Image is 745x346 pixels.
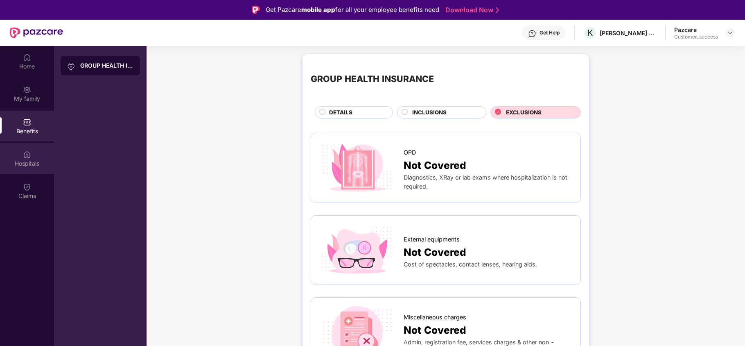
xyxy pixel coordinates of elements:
img: svg+xml;base64,PHN2ZyBpZD0iQmVuZWZpdHMiIHhtbG5zPSJodHRwOi8vd3d3LnczLm9yZy8yMDAwL3N2ZyIgd2lkdGg9Ij... [23,118,31,126]
img: icon [319,224,395,277]
div: Customer_success [674,34,718,40]
span: Diagnostics, XRay or lab exams where hospitalization is not required. [404,174,567,190]
img: Logo [252,6,260,14]
span: Miscellaneous charges [404,313,466,322]
span: INCLUSIONS [412,108,447,117]
div: GROUP HEALTH INSURANCE [311,72,434,86]
span: EXCLUSIONS [506,108,542,117]
img: svg+xml;base64,PHN2ZyBpZD0iSGVscC0zMngzMiIgeG1sbnM9Imh0dHA6Ly93d3cudzMub3JnLzIwMDAvc3ZnIiB3aWR0aD... [528,30,536,38]
span: K [587,28,593,38]
span: DETAILS [329,108,352,117]
div: [PERSON_NAME] TECHNOLOGIES PRIVATE LIMITED [600,29,657,37]
div: GROUP HEALTH INSURANCE [80,61,133,70]
img: svg+xml;base64,PHN2ZyB3aWR0aD0iMjAiIGhlaWdodD0iMjAiIHZpZXdCb3g9IjAgMCAyMCAyMCIgZmlsbD0ibm9uZSIgeG... [67,62,75,70]
strong: mobile app [301,6,335,14]
div: Get Pazcare for all your employee benefits need [266,5,439,15]
span: Not Covered [404,157,466,173]
img: Stroke [496,6,499,14]
span: External equipments [404,235,460,244]
span: OPD [404,148,416,157]
img: icon [319,141,395,194]
span: Cost of spectacles, contact lenses, hearing aids. [404,261,537,268]
a: Download Now [445,6,497,14]
img: svg+xml;base64,PHN2ZyB3aWR0aD0iMjAiIGhlaWdodD0iMjAiIHZpZXdCb3g9IjAgMCAyMCAyMCIgZmlsbD0ibm9uZSIgeG... [23,86,31,94]
span: Not Covered [404,244,466,260]
img: svg+xml;base64,PHN2ZyBpZD0iQ2xhaW0iIHhtbG5zPSJodHRwOi8vd3d3LnczLm9yZy8yMDAwL3N2ZyIgd2lkdGg9IjIwIi... [23,183,31,191]
img: svg+xml;base64,PHN2ZyBpZD0iRHJvcGRvd24tMzJ4MzIiIHhtbG5zPSJodHRwOi8vd3d3LnczLm9yZy8yMDAwL3N2ZyIgd2... [727,30,734,36]
img: svg+xml;base64,PHN2ZyBpZD0iSG9tZSIgeG1sbnM9Imh0dHA6Ly93d3cudzMub3JnLzIwMDAvc3ZnIiB3aWR0aD0iMjAiIG... [23,53,31,61]
img: svg+xml;base64,PHN2ZyBpZD0iSG9zcGl0YWxzIiB4bWxucz0iaHR0cDovL3d3dy53My5vcmcvMjAwMC9zdmciIHdpZHRoPS... [23,150,31,159]
div: Get Help [540,30,560,36]
div: Pazcare [674,26,718,34]
img: New Pazcare Logo [10,27,63,38]
span: Not Covered [404,322,466,338]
